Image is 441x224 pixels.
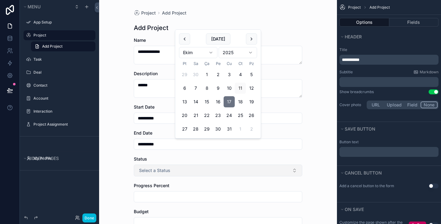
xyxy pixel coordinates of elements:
th: Cuma [224,61,235,67]
a: Markdown [413,70,439,75]
button: 24 Ekim 2025 Cuma [224,110,235,121]
button: Field [404,101,421,108]
button: 4 Ekim 2025 Cumartesi [235,69,246,80]
button: Today, 11 Ekim 2025 Cumartesi [235,83,246,94]
button: 30 Eylül 2025 Salı [190,69,201,80]
span: Add Project [42,44,63,49]
span: Add Project [369,5,390,10]
label: Deal [33,70,92,75]
button: 23 Ekim 2025 Perşembe [212,110,224,121]
button: 1 Ekim 2025 Çarşamba [201,69,212,80]
label: Title [339,47,439,52]
h1: Add Project [134,24,168,32]
th: Pazartesi [179,61,190,67]
button: 28 Ekim 2025 Salı [190,123,201,135]
th: Pazar [246,61,257,67]
button: Select Button [134,165,302,176]
button: 6 Ekim 2025 Pazartesi [179,83,190,94]
button: 7 Ekim 2025 Salı [190,83,201,94]
button: 5 Ekim 2025 Pazar [246,69,257,80]
label: Contact [33,83,92,88]
button: 9 Ekim 2025 Perşembe [212,83,224,94]
span: Project [348,5,361,10]
th: Cumartesi [235,61,246,67]
button: 18 Ekim 2025 Cumartesi [235,96,246,107]
span: Select a Status [139,167,170,174]
span: Progress Percent [134,183,169,188]
button: 21 Ekim 2025 Salı [190,110,201,121]
button: 16 Ekim 2025 Perşembe [212,96,224,107]
label: Interaction [33,109,92,114]
div: scrollable content [339,147,439,157]
label: Project [33,33,92,38]
label: Subtitle [339,70,353,75]
span: Start Date [134,104,155,110]
button: Save button [339,125,435,133]
button: None [421,101,438,108]
button: 1 Kasım 2025 Cumartesi [235,123,246,135]
button: Upload [384,101,404,108]
button: 14 Ekim 2025 Salı [190,96,201,107]
div: scrollable content [339,55,439,65]
span: End Date [134,130,152,136]
span: Menu [28,4,41,9]
button: 19 Ekim 2025 Pazar [246,96,257,107]
button: On save [339,205,435,214]
th: Salı [190,61,201,67]
label: Project Assignment [33,122,92,127]
button: Done [82,213,96,222]
div: scrollable content [339,77,439,87]
button: 3 Ekim 2025 Cuma [224,69,235,80]
th: Çarşamba [201,61,212,67]
button: 2 Ekim 2025 Perşembe [212,69,224,80]
button: 8 Ekim 2025 Çarşamba [201,83,212,94]
label: Button text [339,140,359,144]
label: Task [33,57,92,62]
button: 31 Ekim 2025 Cuma [224,123,235,135]
button: Cancel button [339,169,435,177]
button: 2 Kasım 2025 Pazar [246,123,257,135]
button: 29 Ekim 2025 Çarşamba [201,123,212,135]
span: On save [345,207,364,212]
button: 30 Ekim 2025 Perşembe [212,123,224,135]
button: Header [339,32,435,41]
span: Description [134,71,158,76]
label: Account [33,96,92,101]
button: [DATE] [206,33,230,45]
label: Add a cancel button to the form [339,183,394,188]
span: Markdown [420,70,439,75]
span: Header [345,34,362,39]
button: 27 Ekim 2025 Pazartesi [179,123,190,135]
label: App Setup [33,20,92,25]
button: 15 Ekim 2025 Çarşamba [201,96,212,107]
span: Status [134,156,147,162]
button: 29 Eylül 2025 Pazartesi [179,69,190,80]
button: Options [339,18,389,27]
span: Project [141,10,156,16]
span: Name [134,37,146,43]
a: Add Project [31,41,95,51]
span: Budget [134,209,149,214]
button: Menu [22,2,71,11]
button: 25 Ekim 2025 Cumartesi [235,110,246,121]
label: My Profile [33,156,92,161]
button: 17 Ekim 2025 Cuma, selected [224,96,235,107]
button: 12 Ekim 2025 Pazar [246,83,257,94]
span: Save button [345,126,375,131]
button: 22 Ekim 2025 Çarşamba [201,110,212,121]
span: Cancel button [345,170,382,175]
table: Ekim 2025 [179,61,257,135]
th: Perşembe [212,61,224,67]
button: Fields [389,18,439,27]
a: Add Project [162,10,186,16]
button: 20 Ekim 2025 Pazartesi [179,110,190,121]
button: 13 Ekim 2025 Pazartesi [179,96,190,107]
